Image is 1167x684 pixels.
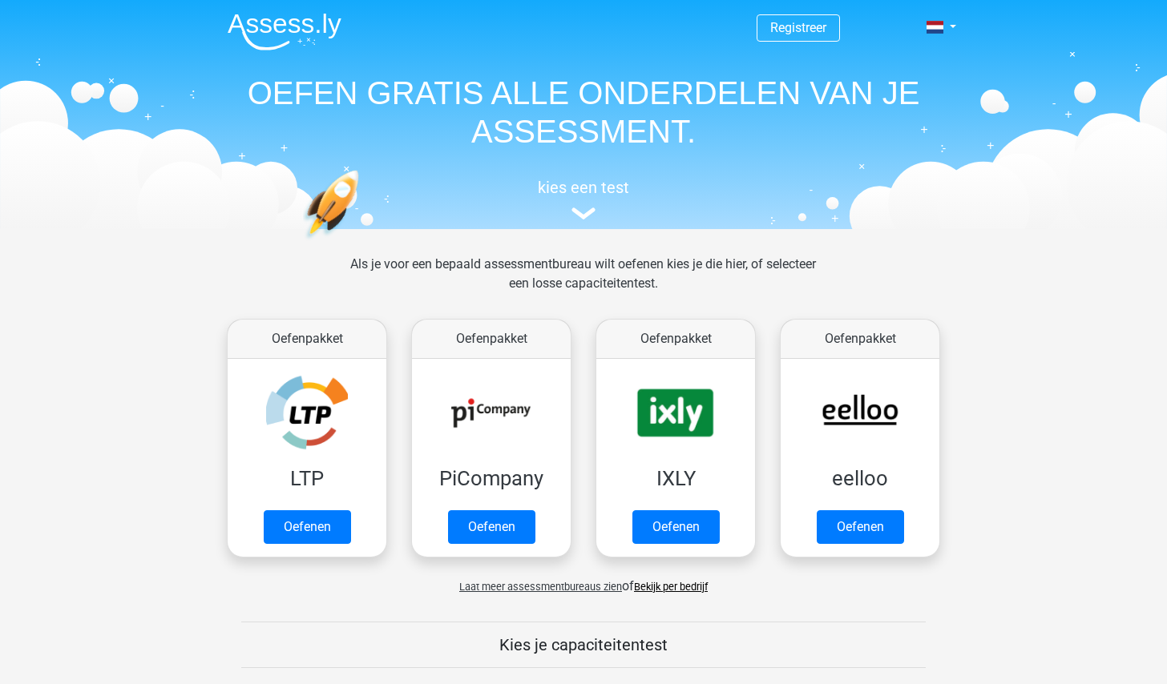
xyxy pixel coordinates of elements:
[215,178,952,197] h5: kies een test
[632,510,720,544] a: Oefenen
[817,510,904,544] a: Oefenen
[303,170,421,315] img: oefenen
[215,178,952,220] a: kies een test
[459,581,622,593] span: Laat meer assessmentbureaus zien
[571,207,596,219] img: assessment
[337,255,829,312] div: Als je voor een bepaald assessmentbureau wilt oefenen kies je die hier, of selecteer een losse ca...
[228,13,341,50] img: Assessly
[241,635,926,654] h5: Kies je capaciteitentest
[215,564,952,596] div: of
[770,20,826,35] a: Registreer
[264,510,351,544] a: Oefenen
[634,581,708,593] a: Bekijk per bedrijf
[215,74,952,151] h1: OEFEN GRATIS ALLE ONDERDELEN VAN JE ASSESSMENT.
[448,510,535,544] a: Oefenen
